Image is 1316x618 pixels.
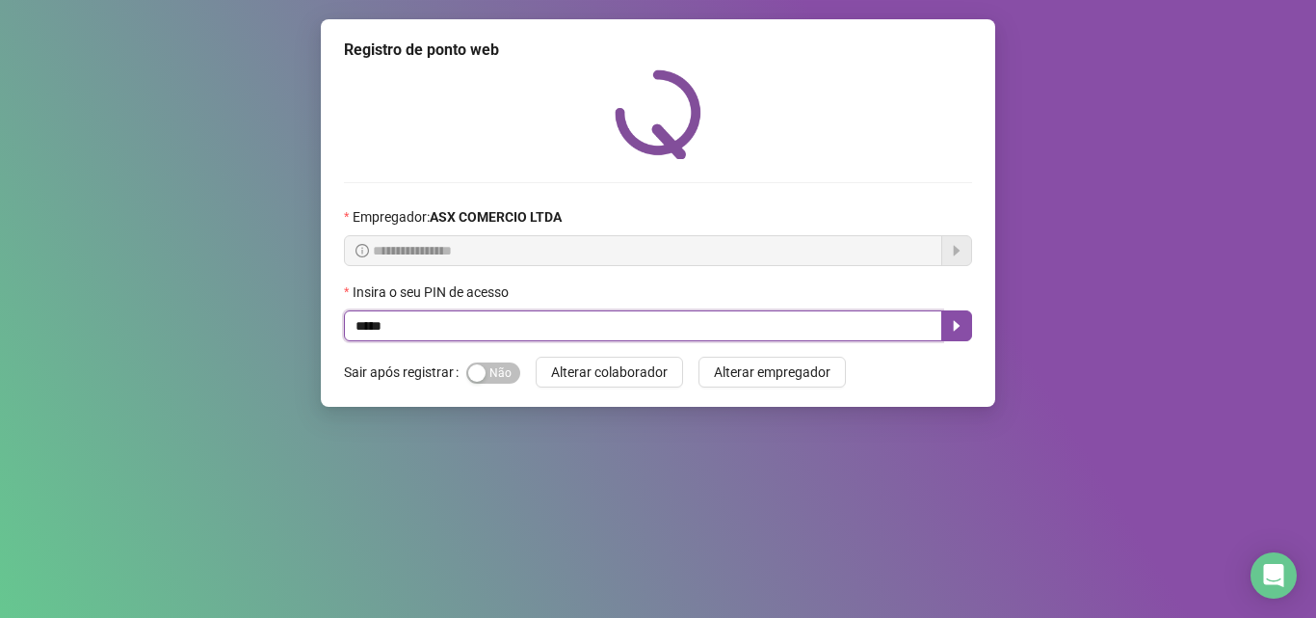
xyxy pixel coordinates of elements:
span: info-circle [355,244,369,257]
div: Open Intercom Messenger [1250,552,1297,599]
label: Insira o seu PIN de acesso [344,282,521,303]
div: Registro de ponto web [344,39,972,62]
button: Alterar empregador [698,357,846,388]
button: Alterar colaborador [536,357,683,388]
span: caret-right [949,318,964,334]
span: Empregador : [353,206,562,228]
span: Alterar colaborador [551,362,668,383]
label: Sair após registrar [344,357,466,388]
strong: ASX COMERCIO LTDA [430,209,562,225]
span: Alterar empregador [714,362,830,383]
img: QRPoint [615,69,701,159]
